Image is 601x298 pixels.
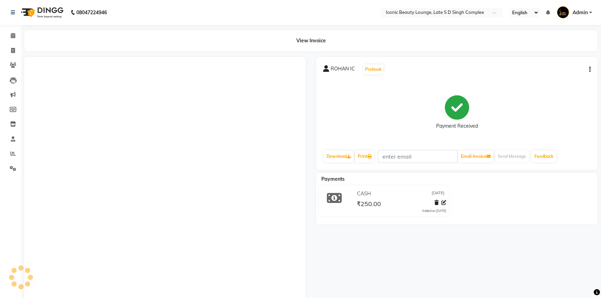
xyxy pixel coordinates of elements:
a: Feedback [532,151,556,162]
button: Prebook [363,65,383,74]
button: Send Message [495,151,529,162]
img: logo [18,3,65,22]
button: Email Invoice [458,151,493,162]
span: [DATE] [432,190,445,197]
span: Payments [321,176,345,182]
span: Admin [573,9,588,16]
span: ₹250.00 [357,200,381,210]
a: Download [324,151,354,162]
div: Payment Received [436,122,478,130]
a: Print [355,151,374,162]
div: Added on [DATE] [422,208,446,213]
input: enter email [378,150,458,163]
span: CASH [357,190,371,197]
b: 08047224946 [76,3,107,22]
img: Admin [557,6,569,18]
span: ROHAN IC [331,65,355,75]
div: View Invoice [24,30,598,51]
